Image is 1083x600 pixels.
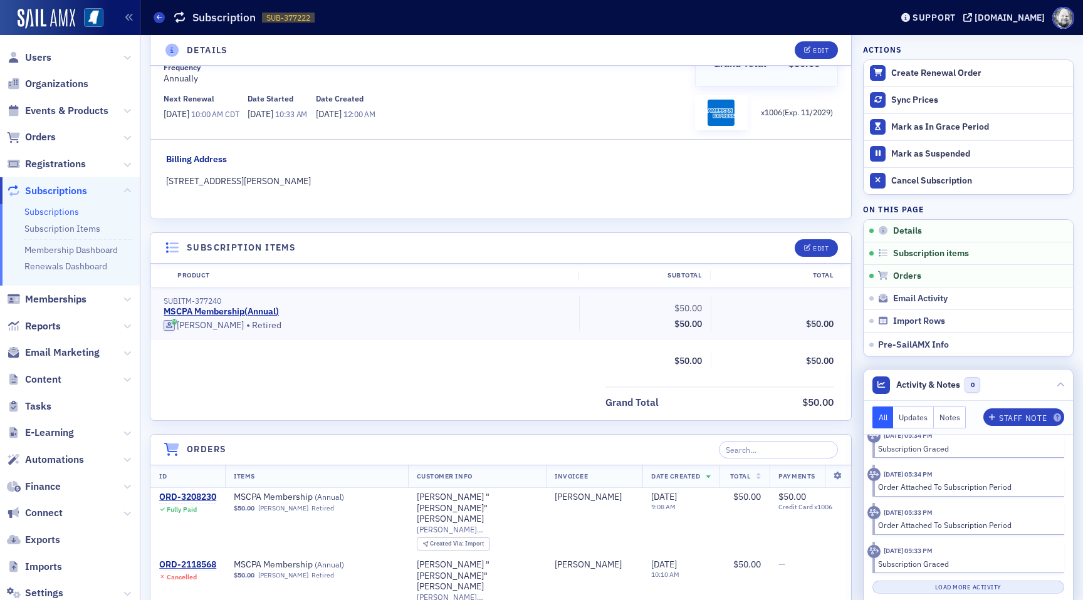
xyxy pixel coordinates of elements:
[417,559,537,592] a: [PERSON_NAME] "[PERSON_NAME]" [PERSON_NAME]
[719,441,839,458] input: Search…
[555,492,634,503] span: Chuck Addington
[316,108,343,120] span: [DATE]
[893,316,945,327] span: Import Rows
[730,472,751,480] span: Total
[7,184,87,198] a: Subscriptions
[1052,7,1074,29] span: Profile
[191,109,223,119] span: 10:00 AM
[258,504,308,512] a: [PERSON_NAME]
[164,63,686,85] div: Annually
[733,491,761,502] span: $50.00
[164,63,201,72] div: Frequency
[166,153,227,166] div: Billing Address
[893,406,934,428] button: Updates
[7,373,61,386] a: Content
[311,571,334,579] div: Retired
[7,77,88,91] a: Organizations
[24,223,100,234] a: Subscription Items
[893,248,969,259] span: Subscription items
[159,492,216,503] div: ORD-3208230
[999,415,1047,422] div: Staff Note
[7,130,56,144] a: Orders
[417,492,537,525] div: [PERSON_NAME] "[PERSON_NAME]" [PERSON_NAME]
[778,559,785,570] span: —
[25,400,51,413] span: Tasks
[802,396,834,408] span: $50.00
[25,453,84,467] span: Automations
[893,293,948,304] span: Email Activity
[891,68,1067,79] div: Create Renewal Order
[795,41,838,59] button: Edit
[893,271,921,282] span: Orders
[7,51,51,65] a: Users
[24,261,107,272] a: Renewals Dashboard
[25,157,86,171] span: Registrations
[417,525,537,534] span: [PERSON_NAME][EMAIL_ADDRESS][DOMAIN_NAME]
[7,346,100,359] a: Email Marketing
[555,559,622,571] div: [PERSON_NAME]
[864,113,1073,140] button: Mark as In Grace Period
[651,502,676,511] time: 9:08 AM
[674,303,702,314] span: $50.00
[867,506,881,519] div: Activity
[975,12,1045,23] div: [DOMAIN_NAME]
[778,472,815,480] span: Payments
[343,109,375,119] span: 12:00 AM
[893,225,922,237] span: Details
[884,546,933,555] time: 5/5/2025 05:33 PM
[25,373,61,386] span: Content
[896,378,960,391] span: Activity & Notes
[164,108,191,120] span: [DATE]
[878,339,949,350] span: Pre-SailAMX Info
[965,377,980,393] span: 0
[25,319,61,333] span: Reports
[430,541,484,547] div: Import
[884,470,933,478] time: 5/5/2025 05:34 PM
[417,537,490,551] div: Created Via: Import
[159,472,167,480] span: ID
[234,504,254,512] span: $50.00
[708,100,734,126] img: amex
[864,60,1073,86] button: Create Renewal Order
[863,204,1074,215] h4: On this page
[234,492,392,503] span: MSCPA Membership
[25,560,62,574] span: Imports
[872,406,894,428] button: All
[18,9,75,29] img: SailAMX
[187,443,226,456] h4: Orders
[164,296,570,306] div: SUBITM-377240
[872,581,1064,594] button: Load More Activity
[605,395,659,410] div: Grand Total
[891,175,1067,187] div: Cancel Subscription
[651,570,679,579] time: 10:10 AM
[84,8,103,28] img: SailAMX
[884,431,933,440] time: 5/5/2025 05:34 PM
[806,355,834,366] span: $50.00
[761,106,833,118] p: x 1006 (Exp. 11 / 2029 )
[275,109,307,119] span: 10:33 AM
[864,167,1073,194] button: Cancel Subscription
[25,586,63,600] span: Settings
[315,492,344,502] span: ( Annual )
[258,571,308,579] a: [PERSON_NAME]
[878,519,1055,530] div: Order Attached To Subscription Period
[166,175,836,188] div: [STREET_ADDRESS][PERSON_NAME]
[733,559,761,570] span: $50.00
[246,319,250,332] span: •
[223,109,239,119] span: CDT
[159,559,216,571] a: ORD-2118568
[25,346,100,359] span: Email Marketing
[891,148,1067,160] div: Mark as Suspended
[234,472,255,480] span: Items
[164,94,214,103] div: Next Renewal
[555,492,622,503] a: [PERSON_NAME]
[710,271,842,281] div: Total
[7,104,108,118] a: Events & Products
[25,506,63,520] span: Connect
[7,453,84,467] a: Automations
[311,504,334,512] div: Retired
[7,533,60,547] a: Exports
